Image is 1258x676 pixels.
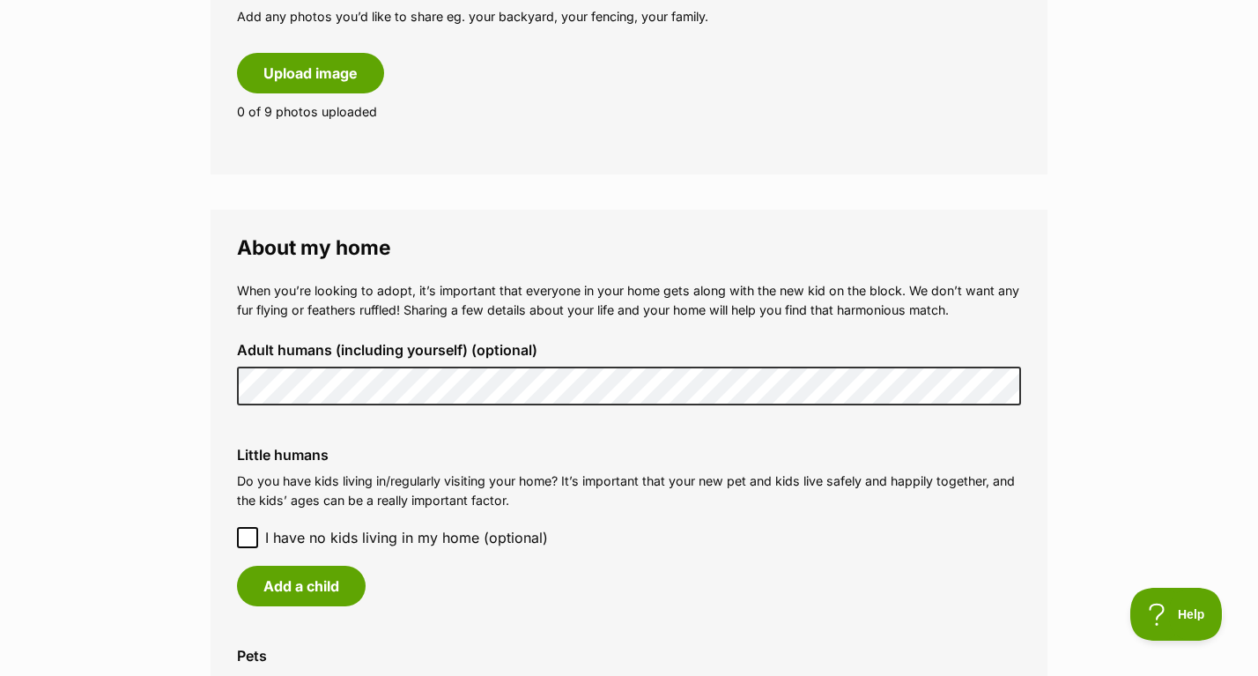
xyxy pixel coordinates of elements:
[237,648,1021,664] label: Pets
[237,53,384,93] button: Upload image
[237,281,1021,319] p: When you’re looking to adopt, it’s important that everyone in your home gets along with the new k...
[237,566,366,606] button: Add a child
[1130,588,1223,641] iframe: Help Scout Beacon - Open
[237,447,1021,463] label: Little humans
[237,102,1021,121] p: 0 of 9 photos uploaded
[237,7,1021,26] p: Add any photos you’d like to share eg. your backyard, your fencing, your family.
[237,472,1021,509] p: Do you have kids living in/regularly visiting your home? It’s important that your new pet and kid...
[237,236,1021,259] legend: About my home
[237,342,1021,358] label: Adult humans (including yourself) (optional)
[265,527,548,548] span: I have no kids living in my home (optional)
